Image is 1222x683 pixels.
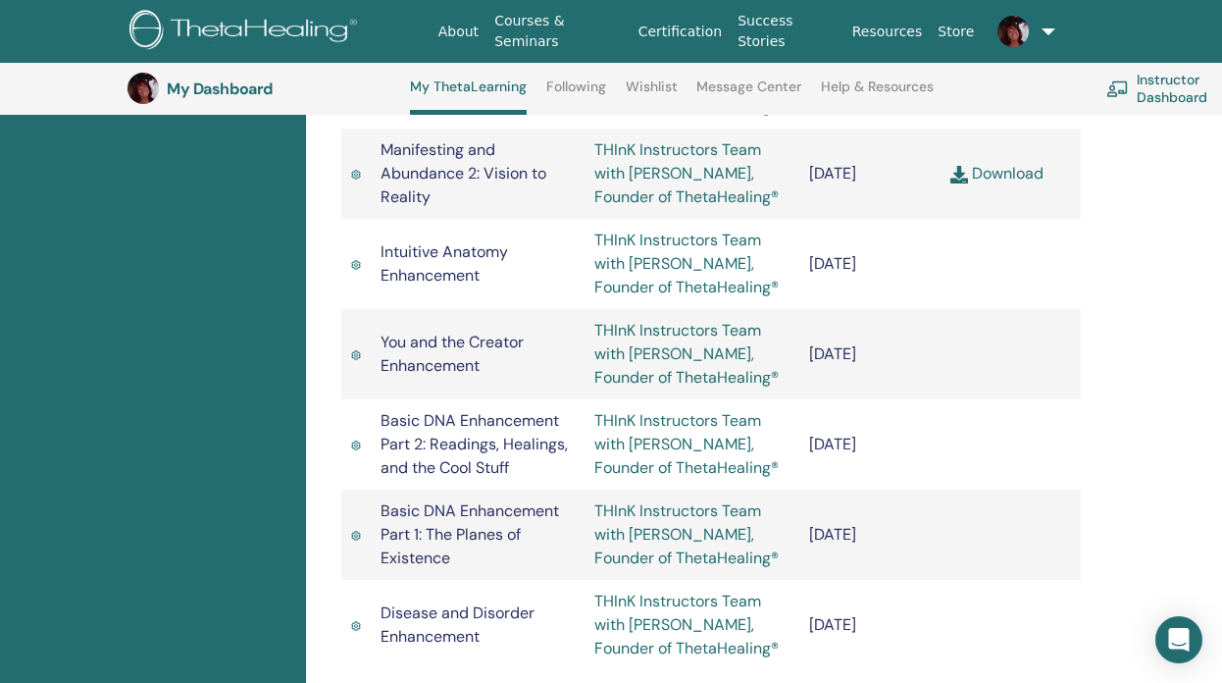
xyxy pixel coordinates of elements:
td: [DATE] [799,580,940,670]
td: [DATE] [799,490,940,580]
a: THInK Instructors Team with [PERSON_NAME], Founder of ThetaHealing® [594,500,779,568]
a: THInK Instructors Team with [PERSON_NAME], Founder of ThetaHealing® [594,49,779,117]
a: THInK Instructors Team with [PERSON_NAME], Founder of ThetaHealing® [594,591,779,658]
a: My ThetaLearning [410,79,527,115]
span: Disease and Disorder Enhancement [381,603,535,647]
span: Basic DNA Enhancement Part 1: The Planes of Existence [381,500,559,568]
img: Active Certificate [351,529,361,544]
a: THInK Instructors Team with [PERSON_NAME], Founder of ThetaHealing® [594,410,779,478]
img: Active Certificate [351,168,361,183]
td: [DATE] [799,399,940,490]
a: Wishlist [626,79,678,110]
a: About [431,14,486,50]
a: THInK Instructors Team with [PERSON_NAME], Founder of ThetaHealing® [594,320,779,388]
td: [DATE] [799,219,940,309]
td: [DATE] [799,129,940,219]
span: Intuitive Anatomy Enhancement [381,241,508,286]
td: [DATE] [799,309,940,399]
span: ThetaHealing Intro - Create Your Own Reality Instructors [381,49,555,117]
img: download.svg [950,166,968,184]
div: Open Intercom Messenger [1155,616,1202,663]
a: THInK Instructors Team with [PERSON_NAME], Founder of ThetaHealing® [594,230,779,297]
a: Following [546,79,606,110]
img: chalkboard-teacher.svg [1106,80,1129,97]
a: Help & Resources [821,79,934,110]
h3: My Dashboard [167,79,363,98]
a: Resources [844,14,931,50]
img: Active Certificate [351,258,361,273]
span: Manifesting and Abundance 2: Vision to Reality [381,139,546,207]
img: default.jpg [127,73,159,104]
img: logo.png [129,10,364,54]
a: THInK Instructors Team with [PERSON_NAME], Founder of ThetaHealing® [594,139,779,207]
a: Certification [631,14,730,50]
img: Active Certificate [351,439,361,453]
a: Message Center [696,79,801,110]
span: Basic DNA Enhancement Part 2: Readings, Healings, and the Cool Stuff [381,410,568,478]
img: Active Certificate [351,348,361,363]
a: Success Stories [730,3,844,60]
img: default.jpg [997,16,1029,47]
img: Active Certificate [351,619,361,634]
span: You and the Creator Enhancement [381,332,524,376]
a: Store [930,14,982,50]
a: Courses & Seminars [486,3,631,60]
a: Download [950,163,1044,184]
